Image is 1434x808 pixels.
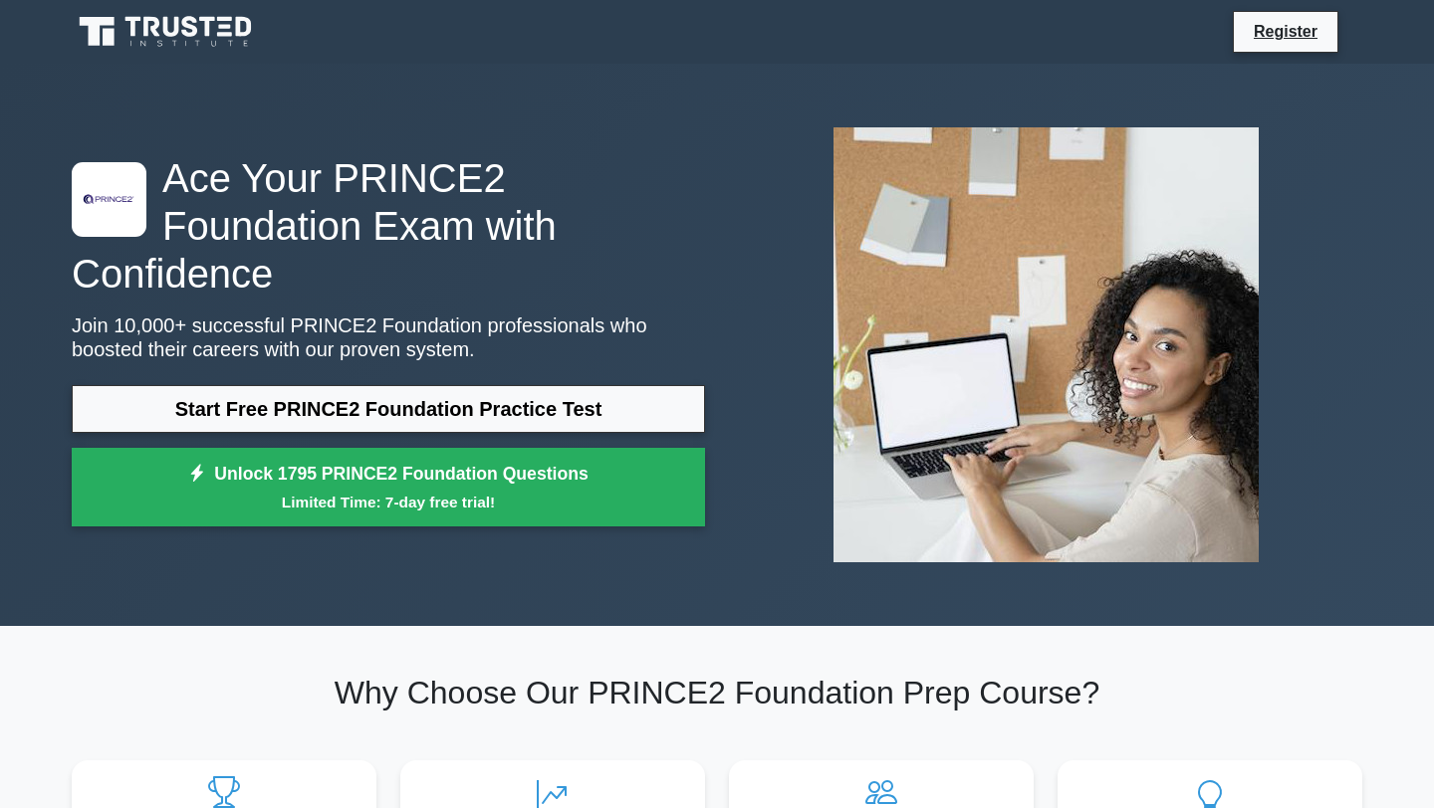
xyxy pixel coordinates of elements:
[72,313,705,361] p: Join 10,000+ successful PRINCE2 Foundation professionals who boosted their careers with our prove...
[72,154,705,298] h1: Ace Your PRINCE2 Foundation Exam with Confidence
[1242,19,1329,44] a: Register
[72,674,1362,711] h2: Why Choose Our PRINCE2 Foundation Prep Course?
[72,448,705,527] a: Unlock 1795 PRINCE2 Foundation QuestionsLimited Time: 7-day free trial!
[72,385,705,433] a: Start Free PRINCE2 Foundation Practice Test
[97,491,680,513] small: Limited Time: 7-day free trial!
